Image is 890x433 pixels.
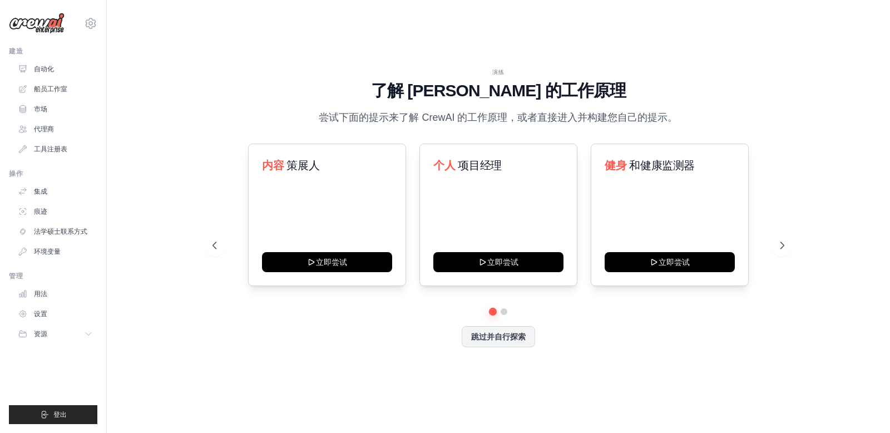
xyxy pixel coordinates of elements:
[34,125,54,133] font: 代理商
[659,258,690,267] font: 立即尝试
[9,47,23,55] font: 建造
[629,159,695,171] font: 和健康监测器
[9,272,23,280] font: 管理
[492,69,505,75] font: 演练
[319,112,678,123] font: 尝试下面的提示来了解 CrewAI 的工作原理，或者直接进入并构建您自己的提示。
[262,252,392,272] button: 立即尝试
[13,120,97,138] a: 代理商
[605,159,626,171] font: 健身
[834,380,890,433] div: 聊天小组件
[9,405,97,424] button: 登出
[34,228,87,235] font: 法学硕士联系方式
[9,13,65,34] img: 标识
[34,188,47,195] font: 集成
[287,159,320,171] font: 策展人
[13,325,97,343] button: 资源
[13,203,97,220] a: 痕迹
[458,159,502,171] font: 项目经理
[316,258,347,267] font: 立即尝试
[34,290,47,298] font: 用法
[34,65,54,73] font: 自动化
[13,285,97,303] a: 用法
[13,60,97,78] a: 自动化
[34,248,61,255] font: 环境变量
[53,411,67,419] font: 登出
[13,80,97,98] a: 船员工作室
[34,105,47,113] font: 市场
[13,140,97,158] a: 工具注册表
[487,258,518,267] font: 立即尝试
[371,81,626,100] font: 了解 [PERSON_NAME] 的工作原理
[34,208,47,215] font: 痕迹
[13,223,97,240] a: 法学硕士联系方式
[34,85,67,93] font: 船员工作室
[834,380,890,433] iframe: 聊天小部件
[34,330,47,338] font: 资源
[605,252,735,272] button: 立即尝试
[34,310,47,318] font: 设置
[13,243,97,260] a: 环境变量
[462,326,535,347] button: 跳过并自行探索
[13,100,97,118] a: 市场
[9,170,23,178] font: 操作
[13,305,97,323] a: 设置
[433,159,455,171] font: 个人
[433,252,563,272] button: 立即尝试
[262,159,284,171] font: 内容
[13,183,97,200] a: 集成
[34,145,67,153] font: 工具注册表
[471,332,526,341] font: 跳过并自行探索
